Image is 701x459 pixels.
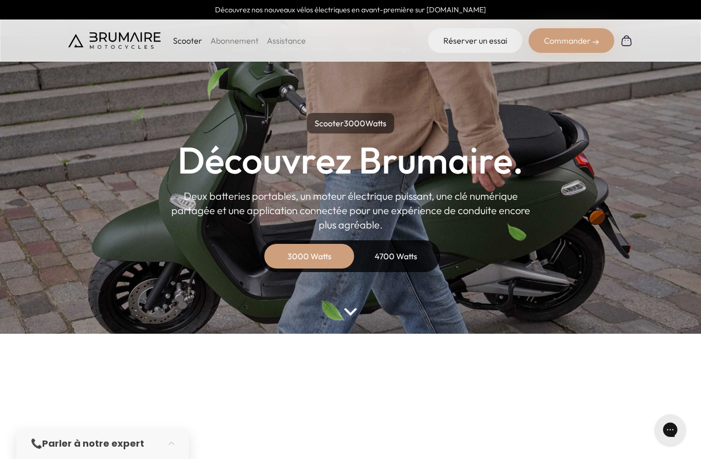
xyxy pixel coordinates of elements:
[210,35,259,46] a: Abonnement
[529,28,614,53] div: Commander
[267,35,306,46] a: Assistance
[355,244,437,269] div: 4700 Watts
[178,142,523,179] h1: Découvrez Brumaire.
[173,34,202,47] p: Scooter
[344,118,365,128] span: 3000
[171,189,530,232] p: Deux batteries portables, un moteur électrique puissant, une clé numérique partagée et une applic...
[428,28,522,53] a: Réserver un essai
[268,244,350,269] div: 3000 Watts
[620,34,633,47] img: Panier
[593,39,599,45] img: right-arrow-2.png
[344,308,357,316] img: arrow-bottom.png
[650,411,691,449] iframe: Gorgias live chat messenger
[307,113,394,133] p: Scooter Watts
[68,32,161,49] img: Brumaire Motocycles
